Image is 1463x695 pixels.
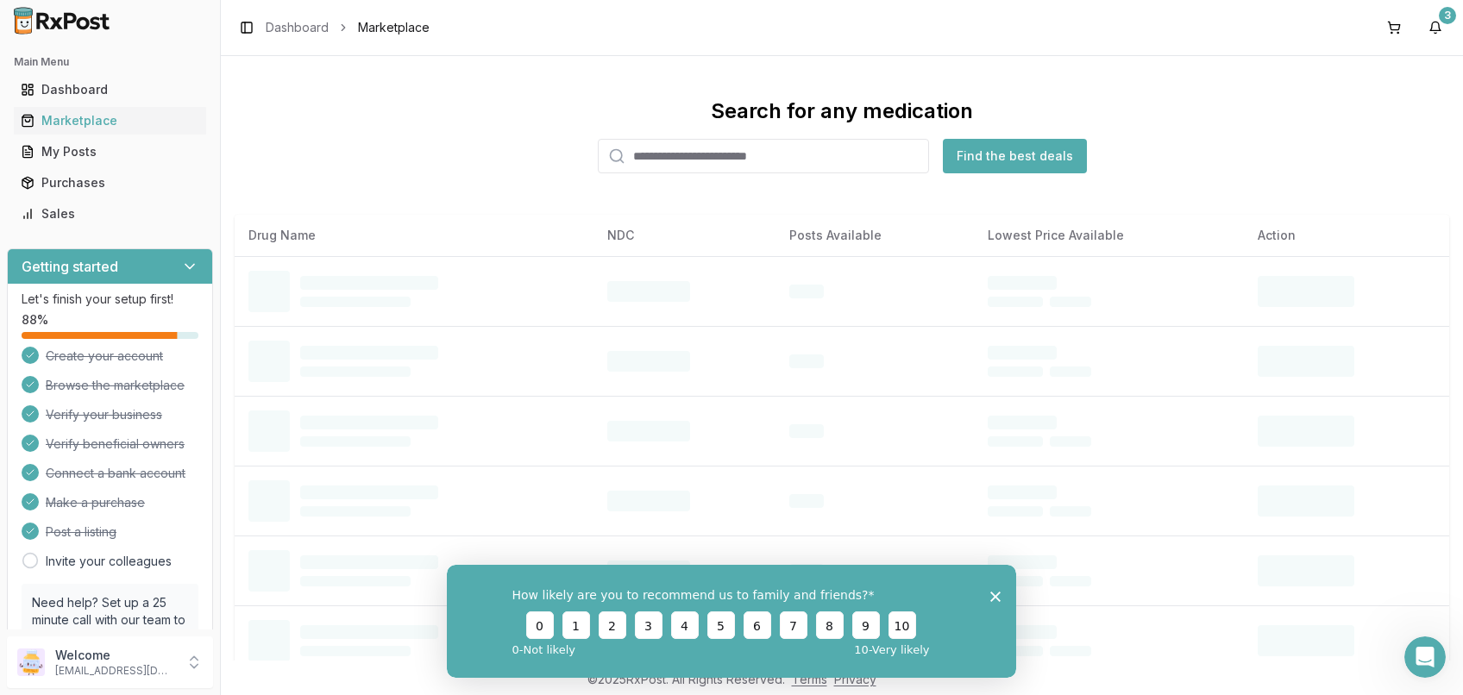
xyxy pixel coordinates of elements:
span: Marketplace [358,19,430,36]
button: Marketplace [7,107,213,135]
div: Purchases [21,174,199,191]
button: 3 [1422,14,1449,41]
button: My Posts [7,138,213,166]
div: My Posts [21,143,199,160]
button: Find the best deals [943,139,1087,173]
a: My Posts [14,136,206,167]
button: Sales [7,200,213,228]
a: Invite your colleagues [46,553,172,570]
span: Make a purchase [46,494,145,511]
span: Verify your business [46,406,162,423]
th: Lowest Price Available [974,215,1245,256]
h2: Main Menu [14,55,206,69]
p: Let's finish your setup first! [22,291,198,308]
a: Dashboard [266,19,329,36]
nav: breadcrumb [266,19,430,36]
span: Create your account [46,347,163,365]
img: RxPost Logo [7,7,117,34]
button: Dashboard [7,76,213,103]
th: NDC [593,215,775,256]
p: [EMAIL_ADDRESS][DOMAIN_NAME] [55,664,175,678]
th: Posts Available [775,215,973,256]
a: Marketplace [14,105,206,136]
p: Need help? Set up a 25 minute call with our team to set up. [32,594,188,646]
iframe: Survey from RxPost [447,565,1016,678]
span: Verify beneficial owners [46,435,185,453]
a: Privacy [834,672,876,686]
a: Purchases [14,167,206,198]
a: Dashboard [14,74,206,105]
div: Marketplace [21,112,199,129]
div: Sales [21,205,199,222]
th: Action [1244,215,1449,256]
div: Search for any medication [711,97,973,125]
span: Browse the marketplace [46,377,185,394]
div: Dashboard [21,81,199,98]
a: Sales [14,198,206,229]
h3: Getting started [22,256,118,277]
a: Terms [792,672,827,686]
img: User avatar [17,648,45,676]
button: Purchases [7,169,213,197]
p: Welcome [55,647,175,664]
iframe: Intercom live chat [1404,636,1446,678]
span: Connect a bank account [46,465,185,482]
th: Drug Name [235,215,593,256]
span: 88 % [22,311,48,329]
div: 3 [1439,7,1456,24]
span: Post a listing [46,523,116,541]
